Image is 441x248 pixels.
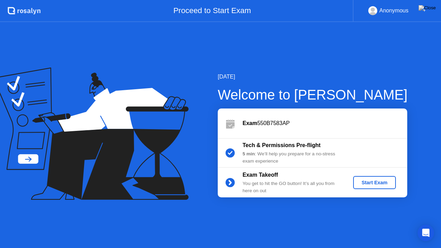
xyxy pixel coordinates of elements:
[243,180,342,194] div: You get to hit the GO button! It’s all you from here on out
[379,6,409,15] div: Anonymous
[418,225,434,241] div: Open Intercom Messenger
[243,151,255,156] b: 5 min
[353,176,396,189] button: Start Exam
[218,73,408,81] div: [DATE]
[243,119,407,127] div: 550B7583AP
[419,5,436,11] img: Close
[243,151,342,165] div: : We’ll help you prepare for a no-stress exam experience
[243,120,257,126] b: Exam
[243,142,320,148] b: Tech & Permissions Pre-flight
[243,172,278,178] b: Exam Takeoff
[218,84,408,105] div: Welcome to [PERSON_NAME]
[356,180,393,185] div: Start Exam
